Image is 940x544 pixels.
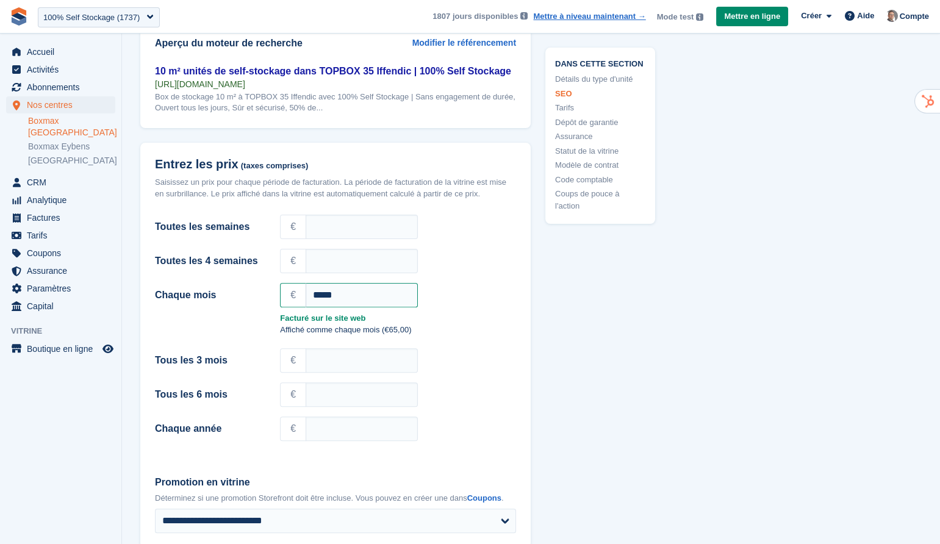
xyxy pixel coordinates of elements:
a: Mettre à niveau maintenant → [533,10,645,23]
span: Activités [27,61,100,78]
span: Dans cette section [555,57,645,69]
a: menu [6,262,115,279]
img: icon-info-grey-7440780725fd019a000dd9b08b2336e03edf1995a4989e88bcd33f0948082b44.svg [696,13,703,21]
span: Entrez les prix [155,157,239,171]
label: Chaque année [155,421,265,436]
a: menu [6,96,115,113]
span: Nos centres [27,96,100,113]
a: menu [6,174,115,191]
span: 1807 jours disponibles [432,10,518,23]
span: Accueil [27,43,100,60]
span: Analytique [27,191,100,209]
a: menu [6,79,115,96]
span: Mode test [657,11,694,23]
span: Aide [857,10,874,22]
strong: Facturé sur le site web [280,312,516,324]
label: Tous les 6 mois [155,387,265,402]
span: Mettre en ligne [724,10,780,23]
span: Capital [27,298,100,315]
a: menu [6,298,115,315]
a: Boutique d'aperçu [101,342,115,356]
a: Assurance [555,131,645,143]
span: (taxes comprises) [241,162,309,171]
img: Sebastien Bonnier [886,10,898,22]
a: Coups de pouce à l'action [555,188,645,212]
span: Factures [27,209,100,226]
a: Détails du type d'unité [555,74,645,86]
label: Tous les 3 mois [155,353,265,368]
a: menu [6,245,115,262]
label: Toutes les 4 semaines [155,254,265,268]
a: Coupons [467,493,501,503]
a: Dépôt de garantie [555,116,645,129]
span: CRM [27,174,100,191]
div: Box de stockage 10 m² à TOPBOX 35 Iffendic avec 100% Self Stockage | Sans engagement de durée, Ou... [155,91,516,113]
a: menu [6,191,115,209]
span: Tarifs [27,227,100,244]
label: Chaque mois [155,288,265,302]
a: Modifier le référencement [412,37,516,49]
p: Déterminez si une promotion Storefront doit être incluse. Vous pouvez en créer une dans . [155,492,516,504]
span: Créer [801,10,822,22]
span: Coupons [27,245,100,262]
div: 10 m² unités de self-stockage dans TOPBOX 35 Iffendic | 100% Self Stockage [155,64,516,79]
a: menu [6,340,115,357]
img: icon-info-grey-7440780725fd019a000dd9b08b2336e03edf1995a4989e88bcd33f0948082b44.svg [520,12,528,20]
div: Saisissez un prix pour chaque période de facturation. La période de facturation de la vitrine est... [155,176,516,200]
a: Code comptable [555,174,645,186]
a: [GEOGRAPHIC_DATA] [28,155,115,166]
span: Abonnements [27,79,100,96]
div: 100% Self Stockage (1737) [43,12,140,24]
a: menu [6,227,115,244]
a: menu [6,43,115,60]
img: stora-icon-8386f47178a22dfd0bd8f6a31ec36ba5ce8667c1dd55bd0f319d3a0aa187defe.svg [10,7,28,26]
label: Toutes les semaines [155,220,265,234]
span: Assurance [27,262,100,279]
a: Modèle de contrat [555,160,645,172]
span: Compte [900,10,929,23]
span: Boutique en ligne [27,340,100,357]
a: menu [6,209,115,226]
h2: Aperçu du moteur de recherche [155,38,412,49]
a: SEO [555,88,645,100]
a: Boxmax [GEOGRAPHIC_DATA] [28,115,115,138]
a: menu [6,61,115,78]
span: Vitrine [11,325,121,337]
a: Boxmax Eybens [28,141,115,152]
a: menu [6,280,115,297]
a: Mettre en ligne [716,7,788,27]
label: Promotion en vitrine [155,475,516,490]
a: Statut de la vitrine [555,145,645,157]
div: [URL][DOMAIN_NAME] [155,79,516,90]
p: Affiché comme chaque mois (€65,00) [280,324,516,336]
a: Tarifs [555,102,645,115]
span: Paramètres [27,280,100,297]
